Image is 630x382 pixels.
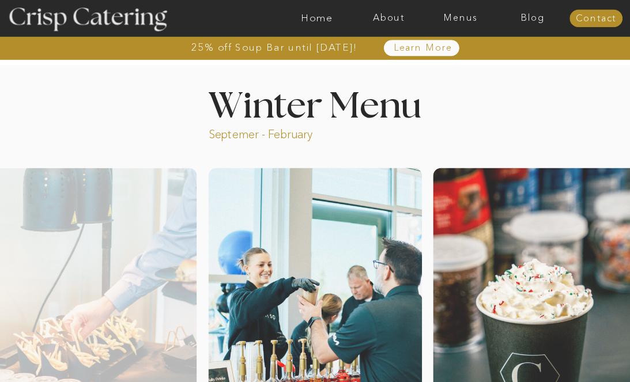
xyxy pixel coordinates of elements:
[169,88,461,119] h1: Winter Menu
[369,43,477,54] a: Learn More
[425,13,497,24] a: Menus
[281,13,353,24] a: Home
[353,13,425,24] a: About
[497,13,569,24] a: Blog
[153,43,395,53] a: 25% off Soup Bar until [DATE]!
[209,126,353,138] p: Septemer - February
[569,14,623,24] a: Contact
